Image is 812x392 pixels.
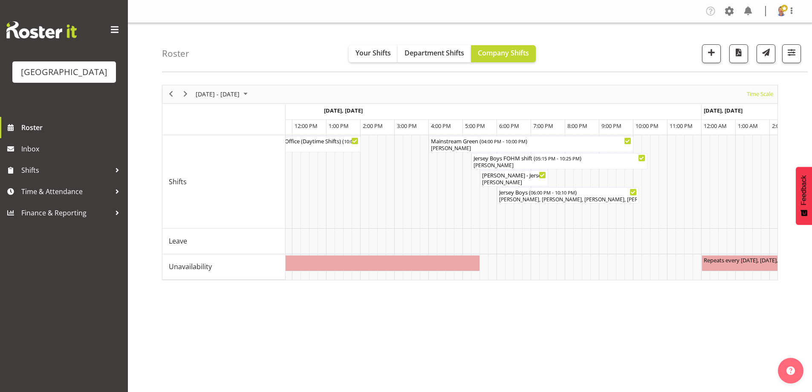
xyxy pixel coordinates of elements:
[796,167,812,225] button: Feedback - Show survey
[21,66,107,78] div: [GEOGRAPHIC_DATA]
[349,45,398,62] button: Your Shifts
[482,179,546,186] div: [PERSON_NAME]
[738,122,758,130] span: 1:00 AM
[776,6,786,16] img: cian-ocinnseala53500ffac99bba29ecca3b151d0be656.png
[471,45,536,62] button: Company Shifts
[533,122,553,130] span: 7:00 PM
[194,89,251,99] button: September 2025
[567,122,587,130] span: 8:00 PM
[729,44,748,63] button: Download a PDF of the roster according to the set date range.
[355,48,391,58] span: Your Shifts
[431,136,631,145] div: Mainstream Green ( )
[165,89,177,99] button: Previous
[481,138,526,145] span: 04:00 PM - 10:00 PM
[757,44,775,63] button: Send a list of all shifts for the selected filtered period to all rostered employees.
[178,85,193,103] div: next period
[162,254,286,280] td: Unavailability resource
[704,122,727,130] span: 12:00 AM
[162,135,286,229] td: Shifts resource
[482,171,546,179] div: [PERSON_NAME] - Jersey Boys - Box Office ( )
[499,122,519,130] span: 6:00 PM
[21,142,124,155] span: Inbox
[398,45,471,62] button: Department Shifts
[431,122,451,130] span: 4:00 PM
[329,122,349,130] span: 1:00 PM
[195,89,240,99] span: [DATE] - [DATE]
[324,107,363,114] span: [DATE], [DATE]
[193,85,253,103] div: September 15 - 21, 2025
[702,44,721,63] button: Add a new shift
[782,44,801,63] button: Filter Shifts
[786,366,795,375] img: help-xxl-2.png
[169,177,187,187] span: Shifts
[746,89,775,99] button: Time Scale
[21,206,111,219] span: Finance & Reporting
[169,236,187,246] span: Leave
[162,229,286,254] td: Leave resource
[295,122,318,130] span: 12:00 PM
[601,122,621,130] span: 9:00 PM
[636,122,659,130] span: 10:00 PM
[478,48,529,58] span: Company Shifts
[21,164,111,177] span: Shifts
[162,85,778,280] div: Timeline Week of September 18, 2025
[405,48,464,58] span: Department Shifts
[474,162,645,169] div: [PERSON_NAME]
[499,188,637,196] div: Jersey Boys ( )
[471,153,647,169] div: Shifts"s event - Jersey Boys FOHM shift Begin From Wednesday, September 17, 2025 at 5:15:00 PM GM...
[397,122,417,130] span: 3:00 PM
[226,145,358,152] div: [PERSON_NAME]
[800,175,808,205] span: Feedback
[772,122,792,130] span: 2:00 AM
[670,122,693,130] span: 11:00 PM
[164,85,178,103] div: previous period
[499,196,637,203] div: [PERSON_NAME], [PERSON_NAME], [PERSON_NAME], [PERSON_NAME], [PERSON_NAME], [PERSON_NAME], [PERSON...
[224,136,361,152] div: Shifts"s event - Wendy - Box Office (Daytime Shifts) Begin From Wednesday, September 17, 2025 at ...
[363,122,383,130] span: 2:00 PM
[531,189,575,196] span: 06:00 PM - 10:10 PM
[480,170,548,186] div: Shifts"s event - Wendy - Jersey Boys - Box Office Begin From Wednesday, September 17, 2025 at 5:3...
[21,121,124,134] span: Roster
[169,261,212,272] span: Unavailability
[746,89,774,99] span: Time Scale
[474,154,645,162] div: Jersey Boys FOHM shift ( )
[162,49,189,58] h4: Roster
[431,145,631,152] div: [PERSON_NAME]
[704,107,743,114] span: [DATE], [DATE]
[180,89,191,99] button: Next
[497,187,639,203] div: Shifts"s event - Jersey Boys Begin From Wednesday, September 17, 2025 at 6:00:00 PM GMT+12:00 End...
[6,21,77,38] img: Rosterit website logo
[21,185,111,198] span: Time & Attendance
[429,136,633,152] div: Shifts"s event - Mainstream Green Begin From Wednesday, September 17, 2025 at 4:00:00 PM GMT+12:0...
[465,122,485,130] span: 5:00 PM
[226,136,358,145] div: [PERSON_NAME] - Box Office (Daytime Shifts) ( )
[344,138,388,145] span: 10:00 AM - 02:00 PM
[535,155,580,162] span: 05:15 PM - 10:25 PM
